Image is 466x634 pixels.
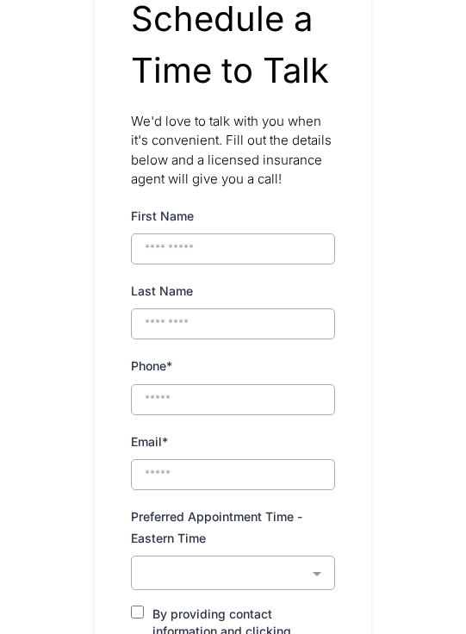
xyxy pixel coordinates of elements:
[131,280,193,301] label: Last Name
[131,355,172,376] label: Phone
[131,506,335,549] label: Preferred Appointment Time - Eastern Time
[131,431,168,452] label: Email
[131,112,335,190] p: We'd love to talk with you when it's convenient. Fill out the details below and a licensed insura...
[131,205,194,227] label: First Name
